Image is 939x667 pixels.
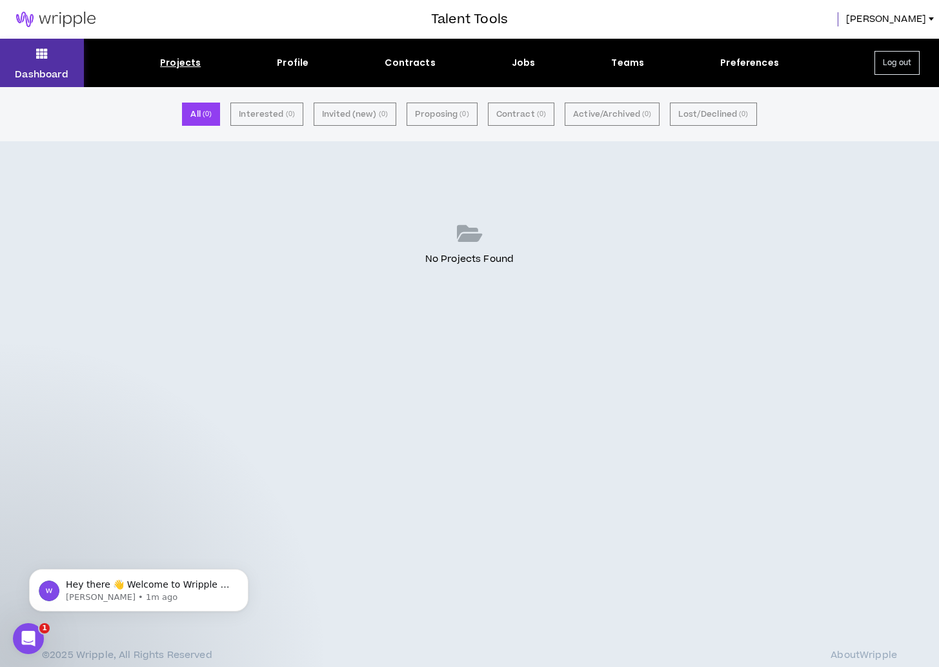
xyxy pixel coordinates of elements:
[425,252,514,266] p: No Projects Found
[431,10,508,29] h3: Talent Tools
[459,108,469,120] small: ( 0 )
[407,103,478,126] button: Proposing (0)
[314,103,396,126] button: Invited (new) (0)
[379,108,388,120] small: ( 0 )
[42,650,212,661] p: © 2025 Wripple , All Rights Reserved
[512,56,536,70] div: Jobs
[874,51,920,75] button: Log out
[831,650,897,661] a: AboutWripple
[739,108,748,120] small: ( 0 )
[277,56,308,70] div: Profile
[670,103,756,126] button: Lost/Declined (0)
[385,56,435,70] div: Contracts
[13,623,44,654] iframe: Intercom live chat
[10,542,268,632] iframe: Intercom notifications message
[720,56,779,70] div: Preferences
[488,103,554,126] button: Contract (0)
[182,103,220,126] button: All (0)
[286,108,295,120] small: ( 0 )
[611,56,644,70] div: Teams
[230,103,303,126] button: Interested (0)
[642,108,651,120] small: ( 0 )
[203,108,212,120] small: ( 0 )
[537,108,546,120] small: ( 0 )
[565,103,660,126] button: Active/Archived (0)
[39,623,50,633] span: 1
[846,12,926,26] span: [PERSON_NAME]
[15,68,68,81] p: Dashboard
